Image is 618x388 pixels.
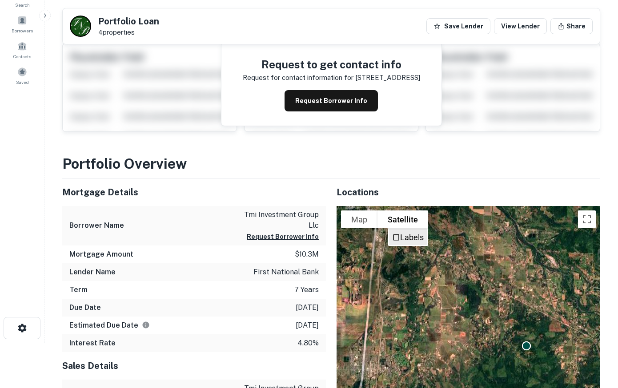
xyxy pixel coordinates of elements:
span: Borrowers [12,27,33,34]
iframe: Chat Widget [574,317,618,360]
a: Contacts [3,38,42,62]
button: Save Lender [426,18,490,34]
ul: Show satellite imagery [388,228,428,246]
p: [DATE] [296,320,319,331]
h6: Lender Name [69,267,116,277]
button: Show satellite imagery [377,210,428,228]
p: 4 properties [98,28,159,36]
h3: Portfolio Overview [62,153,600,174]
svg: Estimate is based on a standard schedule for this type of loan. [142,321,150,329]
h6: Estimated Due Date [69,320,150,331]
p: 7 years [294,285,319,295]
h5: Sales Details [62,359,326,372]
span: Saved [16,79,29,86]
p: $10.3m [295,249,319,260]
h6: Due Date [69,302,101,313]
button: Show street map [341,210,377,228]
button: Request Borrower Info [285,90,378,111]
button: Request Borrower Info [247,231,319,242]
h6: Mortgage Amount [69,249,133,260]
p: Request for contact information for [243,72,353,83]
a: View Lender [494,18,547,34]
h5: Mortgage Details [62,186,326,199]
h5: Portfolio Loan [98,17,159,26]
a: Saved [3,63,42,87]
p: [STREET_ADDRESS] [355,72,420,83]
label: Labels [400,233,424,242]
h4: Request to get contact info [243,56,420,72]
p: tmi investment group llc [239,210,319,231]
h6: Term [69,285,88,295]
button: Share [550,18,593,34]
h6: Borrower Name [69,220,124,231]
li: Labels [389,229,427,245]
a: Borrowers [3,12,42,36]
span: Contacts [13,53,31,60]
button: Toggle fullscreen view [578,210,596,228]
p: 4.80% [297,338,319,348]
p: [DATE] [296,302,319,313]
h5: Locations [337,186,600,199]
span: Search [15,1,30,8]
p: first national bank [253,267,319,277]
h6: Interest Rate [69,338,116,348]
